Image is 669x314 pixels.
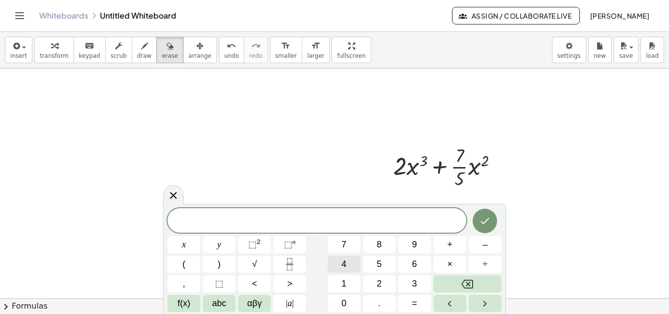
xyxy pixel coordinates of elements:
button: arrange [183,37,217,63]
button: Minus [469,236,502,253]
span: = [412,297,417,310]
span: 6 [412,258,417,271]
span: 9 [412,238,417,251]
button: format_sizelarger [302,37,330,63]
span: Assign / Collaborate Live [460,11,572,20]
button: y [203,236,236,253]
button: transform [34,37,74,63]
button: , [167,275,200,292]
sup: n [292,238,296,245]
span: αβγ [247,297,262,310]
button: Placeholder [203,275,236,292]
span: load [646,52,659,59]
span: arrange [189,52,212,59]
i: undo [227,40,236,52]
button: ( [167,256,200,273]
button: Less than [238,275,271,292]
button: . [363,295,396,312]
span: larger [307,52,324,59]
span: ⬚ [215,277,223,290]
span: erase [162,52,178,59]
span: × [447,258,453,271]
span: 1 [341,277,346,290]
button: Left arrow [433,295,466,312]
span: ⬚ [284,240,292,249]
button: Greater than [273,275,306,292]
span: 2 [377,277,382,290]
span: settings [557,52,581,59]
span: fullscreen [337,52,365,59]
button: fullscreen [332,37,371,63]
sup: 2 [257,238,261,245]
button: Backspace [433,275,502,292]
button: ) [203,256,236,273]
span: | [292,298,294,308]
button: Fraction [273,256,306,273]
button: insert [5,37,32,63]
button: Alphabet [203,295,236,312]
span: 8 [377,238,382,251]
span: smaller [275,52,297,59]
button: format_sizesmaller [270,37,302,63]
span: 7 [341,238,346,251]
span: [PERSON_NAME] [590,11,649,20]
span: insert [10,52,27,59]
button: load [641,37,664,63]
button: 8 [363,236,396,253]
button: 1 [328,275,360,292]
a: Whiteboards [39,11,88,21]
span: x [182,238,186,251]
button: 4 [328,256,360,273]
span: , [183,277,185,290]
span: < [252,277,257,290]
span: √ [252,258,257,271]
button: x [167,236,200,253]
button: Toggle navigation [12,8,27,24]
span: transform [40,52,69,59]
button: Assign / Collaborate Live [452,7,580,24]
button: Square root [238,256,271,273]
button: 6 [398,256,431,273]
button: 5 [363,256,396,273]
span: abc [212,297,226,310]
span: draw [137,52,152,59]
span: undo [224,52,239,59]
button: 7 [328,236,360,253]
button: Greek alphabet [238,295,271,312]
button: new [588,37,612,63]
span: ) [218,258,221,271]
button: Functions [167,295,200,312]
button: 2 [363,275,396,292]
button: save [614,37,639,63]
button: 3 [398,275,431,292]
button: Superscript [273,236,306,253]
button: Done [473,209,497,233]
i: format_size [311,40,320,52]
button: redoredo [244,37,268,63]
span: . [378,297,381,310]
button: Squared [238,236,271,253]
button: Divide [469,256,502,273]
i: redo [251,40,261,52]
span: | [286,298,288,308]
button: scrub [105,37,132,63]
span: 3 [412,277,417,290]
button: undoundo [219,37,244,63]
span: + [447,238,453,251]
span: y [217,238,221,251]
span: scrub [111,52,127,59]
span: redo [249,52,263,59]
span: ⬚ [248,240,257,249]
button: [PERSON_NAME] [582,7,657,24]
button: Right arrow [469,295,502,312]
span: f(x) [178,297,191,310]
button: settings [552,37,586,63]
button: 9 [398,236,431,253]
button: keyboardkeypad [73,37,106,63]
i: format_size [281,40,290,52]
span: 0 [341,297,346,310]
span: new [594,52,606,59]
button: 0 [328,295,360,312]
button: Plus [433,236,466,253]
span: a [286,297,294,310]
